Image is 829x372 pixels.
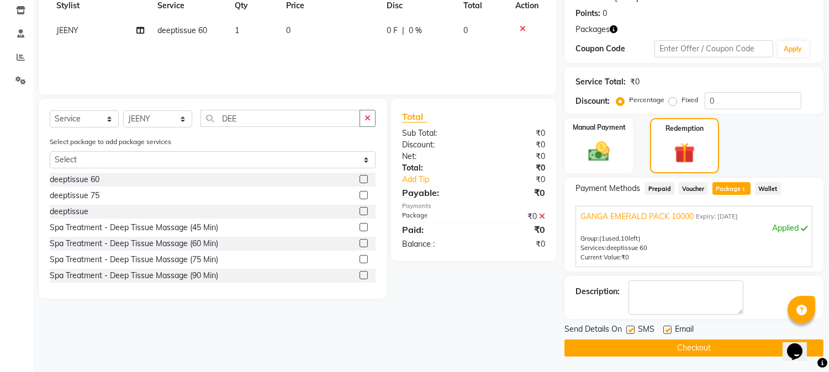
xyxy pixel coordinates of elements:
[157,25,207,35] span: deeptissue 60
[599,235,605,242] span: (1
[394,211,474,222] div: Package
[741,187,747,193] span: 1
[666,124,704,134] label: Redemption
[573,123,626,132] label: Manual Payment
[575,95,610,107] div: Discount:
[696,212,738,221] span: Expiry: [DATE]
[621,235,629,242] span: 10
[50,238,218,249] div: Spa Treatment - Deep Tissue Massage (60 Min)
[394,186,474,199] div: Payable:
[599,235,641,242] span: used, left)
[580,244,606,252] span: Services:
[474,127,554,139] div: ₹0
[50,222,218,233] div: Spa Treatment - Deep Tissue Massage (45 Min)
[575,76,626,88] div: Service Total:
[387,25,398,36] span: 0 F
[629,95,664,105] label: Percentage
[474,223,554,236] div: ₹0
[474,211,554,222] div: ₹0
[575,183,640,194] span: Payment Methods
[474,139,554,151] div: ₹0
[575,8,600,19] div: Points:
[235,25,239,35] span: 1
[474,162,554,174] div: ₹0
[394,174,487,185] a: Add Tip
[679,182,708,195] span: Voucher
[778,41,809,57] button: Apply
[409,25,422,36] span: 0 %
[50,174,99,185] div: deeptissue 60
[606,244,647,252] span: deeptissue 60
[50,254,218,265] div: Spa Treatment - Deep Tissue Massage (75 Min)
[487,174,554,185] div: ₹0
[56,25,78,35] span: JEENY
[50,206,88,217] div: deeptissue
[638,323,654,337] span: SMS
[755,182,781,195] span: Wallet
[402,25,404,36] span: |
[783,328,818,361] iframe: chat widget
[402,111,427,123] span: Total
[621,253,629,261] span: ₹0
[712,182,751,195] span: Package
[286,25,291,35] span: 0
[580,211,694,222] span: GANGA EMERALD PACK 10000
[575,24,610,35] span: Packages
[580,253,621,261] span: Current Value:
[580,222,807,234] div: Applied
[564,323,622,337] span: Send Details On
[654,40,773,57] input: Enter Offer / Coupon Code
[394,151,474,162] div: Net:
[394,162,474,174] div: Total:
[474,238,554,250] div: ₹0
[682,95,698,105] label: Fixed
[675,323,694,337] span: Email
[582,139,616,164] img: _cash.svg
[394,223,474,236] div: Paid:
[603,8,607,19] div: 0
[575,286,620,297] div: Description:
[394,238,474,250] div: Balance :
[474,186,554,199] div: ₹0
[645,182,674,195] span: Prepaid
[668,140,701,166] img: _gift.svg
[564,339,823,357] button: Checkout
[630,76,640,88] div: ₹0
[50,270,218,281] div: Spa Treatment - Deep Tissue Massage (90 Min)
[402,201,545,211] div: Payments
[50,137,171,147] label: Select package to add package services
[474,151,554,162] div: ₹0
[200,110,360,127] input: Search or Scan
[394,139,474,151] div: Discount:
[580,235,599,242] span: Group:
[463,25,468,35] span: 0
[394,127,474,139] div: Sub Total:
[50,190,99,201] div: deeptissue 75
[575,43,654,55] div: Coupon Code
